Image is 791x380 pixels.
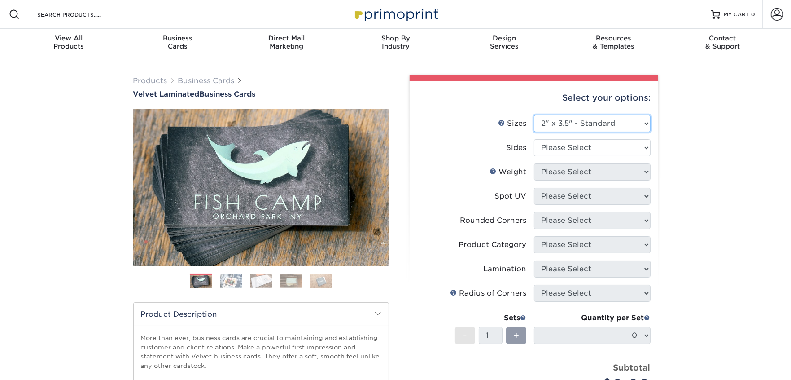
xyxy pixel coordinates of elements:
[751,11,755,18] span: 0
[133,90,200,98] span: Velvet Laminated
[123,34,232,42] span: Business
[490,167,527,177] div: Weight
[668,29,777,57] a: Contact& Support
[14,34,123,42] span: View All
[310,273,332,289] img: Business Cards 05
[450,34,559,50] div: Services
[133,90,389,98] a: Velvet LaminatedBusiness Cards
[190,270,212,293] img: Business Cards 01
[250,274,272,288] img: Business Cards 03
[724,11,749,18] span: MY CART
[232,34,341,42] span: Direct Mail
[559,34,668,50] div: & Templates
[341,29,450,57] a: Shop ByIndustry
[450,34,559,42] span: Design
[450,29,559,57] a: DesignServices
[455,313,527,323] div: Sets
[559,34,668,42] span: Resources
[507,142,527,153] div: Sides
[14,29,123,57] a: View AllProducts
[463,329,467,342] span: -
[559,29,668,57] a: Resources& Templates
[450,288,527,299] div: Radius of Corners
[232,29,341,57] a: Direct MailMarketing
[351,4,441,24] img: Primoprint
[417,81,651,115] div: Select your options:
[668,34,777,42] span: Contact
[280,274,302,288] img: Business Cards 04
[484,264,527,274] div: Lamination
[341,34,450,50] div: Industry
[460,215,527,226] div: Rounded Corners
[133,60,389,316] img: Velvet Laminated 01
[613,362,651,372] strong: Subtotal
[495,191,527,202] div: Spot UV
[341,34,450,42] span: Shop By
[36,9,124,20] input: SEARCH PRODUCTS.....
[220,274,242,288] img: Business Cards 02
[133,90,389,98] h1: Business Cards
[498,118,527,129] div: Sizes
[668,34,777,50] div: & Support
[134,303,389,326] h2: Product Description
[513,329,519,342] span: +
[232,34,341,50] div: Marketing
[133,76,167,85] a: Products
[178,76,235,85] a: Business Cards
[123,29,232,57] a: BusinessCards
[534,313,651,323] div: Quantity per Set
[123,34,232,50] div: Cards
[14,34,123,50] div: Products
[459,239,527,250] div: Product Category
